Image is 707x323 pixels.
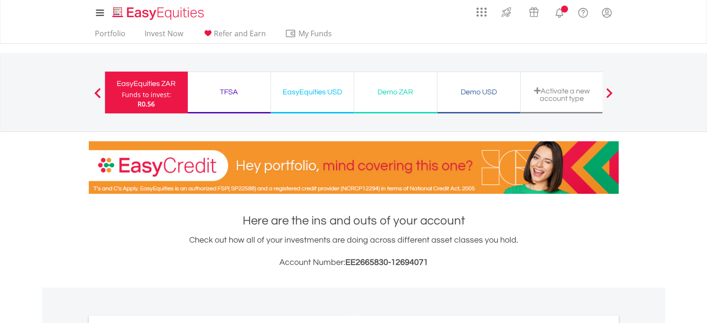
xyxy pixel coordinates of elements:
div: Demo USD [443,86,515,99]
div: Demo ZAR [360,86,431,99]
img: EasyCredit Promotion Banner [89,141,619,194]
div: Check out how all of your investments are doing across different asset classes you hold. [89,234,619,269]
a: Portfolio [91,29,129,43]
img: thrive-v2.svg [499,5,514,20]
div: Activate a new account type [526,87,598,102]
a: My Profile [595,2,619,23]
a: Refer and Earn [198,29,270,43]
div: TFSA [193,86,265,99]
span: R0.56 [138,99,155,108]
a: Vouchers [520,2,548,20]
img: vouchers-v2.svg [526,5,542,20]
a: AppsGrid [470,2,493,17]
div: Funds to invest: [122,90,171,99]
h1: Here are the ins and outs of your account [89,212,619,229]
a: Home page [109,2,208,21]
div: EasyEquities USD [277,86,348,99]
div: EasyEquities ZAR [111,77,182,90]
span: My Funds [285,27,346,40]
a: FAQ's and Support [571,2,595,21]
h3: Account Number: [89,256,619,269]
span: EE2665830-12694071 [345,258,428,267]
a: Invest Now [141,29,187,43]
img: grid-menu-icon.svg [476,7,487,17]
a: Notifications [548,2,571,21]
span: Refer and Earn [214,28,266,39]
img: EasyEquities_Logo.png [111,6,208,21]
